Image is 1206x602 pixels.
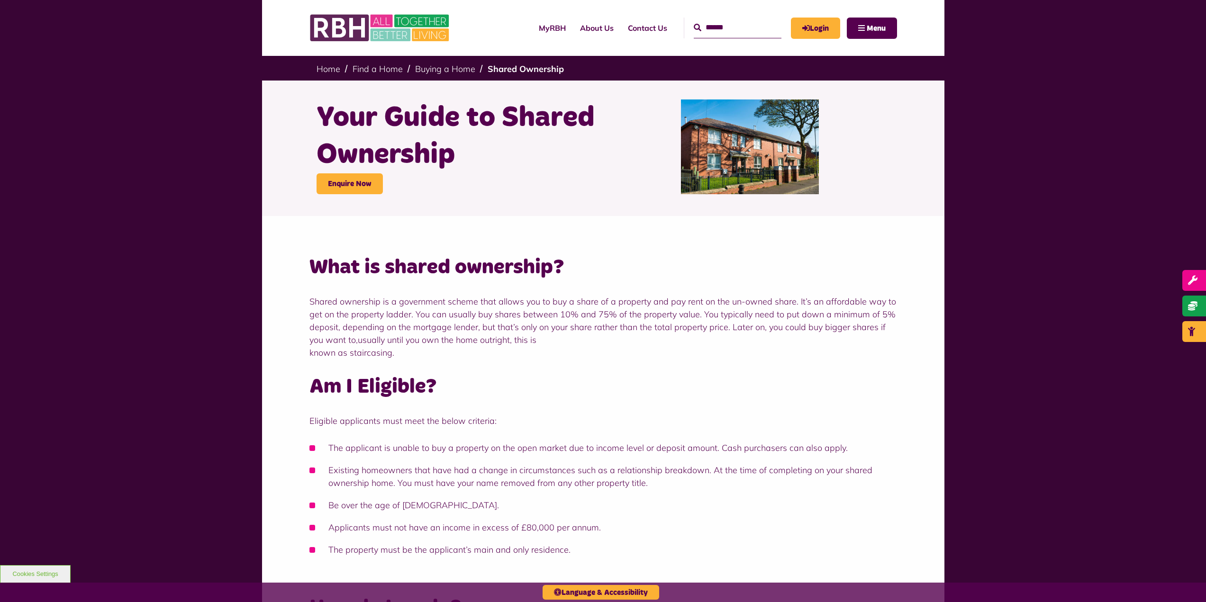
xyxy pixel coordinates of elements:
a: Find a Home [353,63,403,74]
a: Shared Ownership [488,63,564,74]
a: MyRBH [532,15,573,41]
li: Be over the age of [DEMOGRAPHIC_DATA]. [309,499,897,512]
a: Home [317,63,340,74]
a: Enquire Now [317,173,383,194]
h1: Your Guide to Shared Ownership [317,99,596,173]
li: Applicants must not have an income in excess of £80,000 per annum. [309,521,897,534]
h2: What is shared ownership? [309,254,897,281]
p: Eligible applicants must meet the below criteria: [309,414,897,427]
h2: Am I Eligible? [309,373,897,400]
span: Menu [867,25,886,32]
li: The applicant is unable to buy a property on the open market due to income level or deposit amoun... [309,441,897,454]
a: MyRBH [791,18,840,39]
img: RBH [309,9,452,46]
a: Contact Us [621,15,674,41]
p: Shared ownership is a government scheme that allows you to buy a share of a property and pay rent... [309,295,897,359]
a: Buying a Home [415,63,475,74]
button: Navigation [847,18,897,39]
a: About Us [573,15,621,41]
iframe: Netcall Web Assistant for live chat [1163,559,1206,602]
img: Belton Avenue [681,99,819,194]
li: Existing homeowners that have had a change in circumstances such as a relationship breakdown. At ... [309,464,897,489]
li: The property must be the applicant’s main and only residence. [309,543,897,556]
button: Language & Accessibility [543,585,659,600]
